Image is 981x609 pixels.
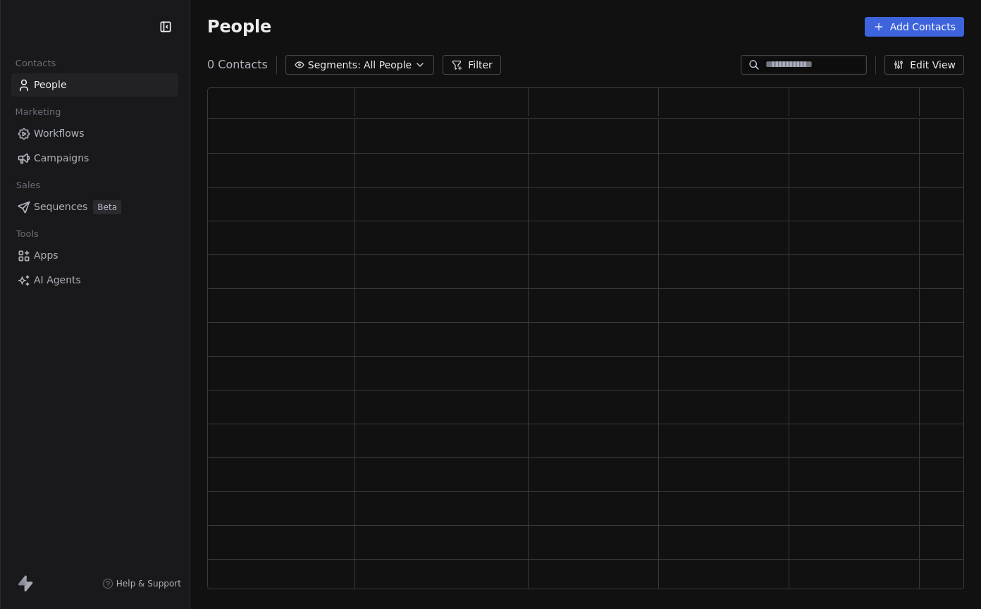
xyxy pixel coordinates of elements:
button: Add Contacts [865,17,964,37]
span: Segments: [308,58,361,73]
span: Apps [34,248,58,263]
span: Help & Support [116,578,181,589]
a: Apps [11,244,178,267]
span: Campaigns [34,151,89,166]
a: People [11,73,178,97]
button: Edit View [884,55,964,75]
a: AI Agents [11,269,178,292]
span: People [207,16,271,37]
span: AI Agents [34,273,81,288]
a: Help & Support [102,578,181,589]
button: Filter [443,55,501,75]
span: All People [364,58,412,73]
a: Workflows [11,122,178,145]
span: Contacts [9,53,62,74]
a: SequencesBeta [11,195,178,219]
span: Sales [10,175,47,196]
span: 0 Contacts [207,56,268,73]
span: Tools [10,223,44,245]
span: Sequences [34,199,87,214]
span: Beta [93,200,121,214]
a: Campaigns [11,147,178,170]
span: People [34,78,67,92]
span: Marketing [9,101,67,123]
span: Workflows [34,126,85,141]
